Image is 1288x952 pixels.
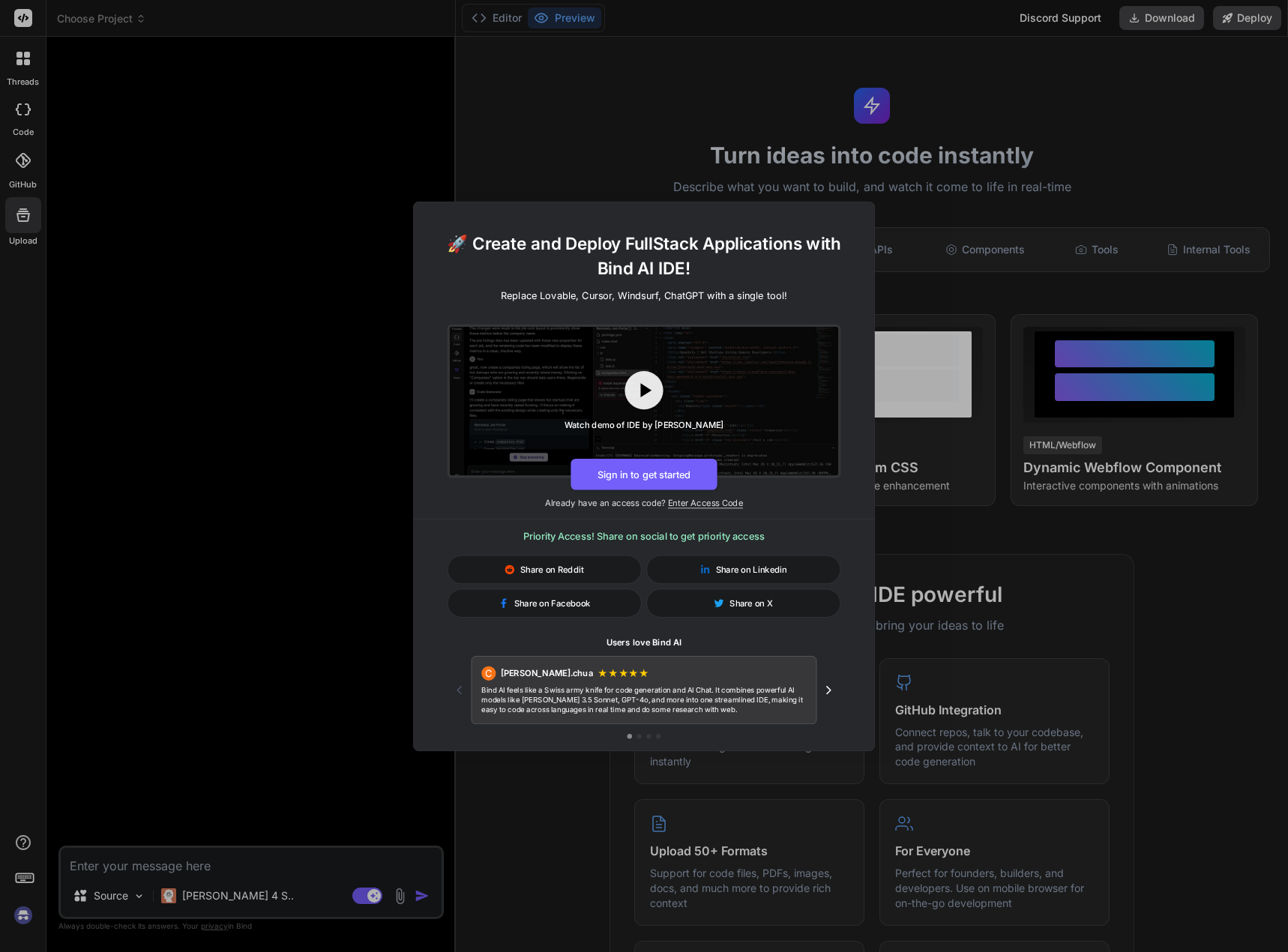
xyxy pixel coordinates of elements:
[668,497,743,507] span: Enter Access Code
[501,667,593,679] span: [PERSON_NAME].chua
[520,563,584,575] span: Share on Reddit
[637,734,641,738] button: Go to testimonial 2
[433,230,855,280] h1: 🚀 Create and Deploy FullStack Applications with Bind AI IDE!
[639,666,649,680] span: ★
[565,419,724,431] div: Watch demo of IDE by [PERSON_NAME]
[481,666,496,680] div: C
[448,528,841,543] h3: Priority Access! Share on social to get priority access
[608,666,619,680] span: ★
[619,666,629,680] span: ★
[598,666,608,680] span: ★
[729,597,773,609] span: Share on X
[448,678,472,702] button: Previous testimonial
[628,734,632,738] button: Go to testimonial 1
[501,288,787,302] p: Replace Lovable, Cursor, Windsurf, ChatGPT with a single tool!
[571,458,717,489] button: Sign in to get started
[656,734,660,738] button: Go to testimonial 4
[414,497,874,509] p: Already have an access code?
[816,678,840,702] button: Next testimonial
[514,597,591,609] span: Share on Facebook
[481,685,807,714] p: Bind AI feels like a Swiss army knife for code generation and AI Chat. It combines powerful AI mo...
[448,636,841,648] h1: Users love Bind AI
[628,666,639,680] span: ★
[716,563,787,575] span: Share on Linkedin
[646,734,651,738] button: Go to testimonial 3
